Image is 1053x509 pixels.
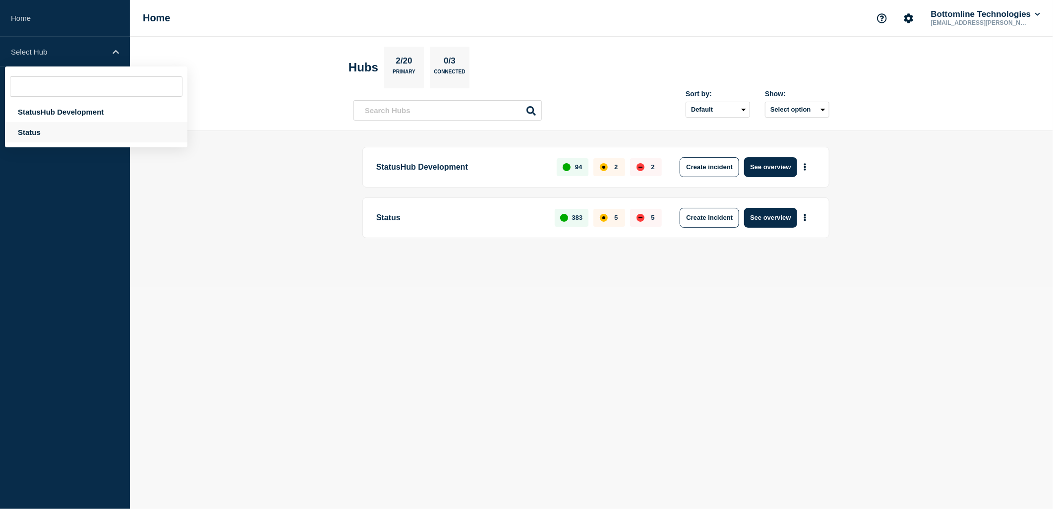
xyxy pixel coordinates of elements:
h2: Hubs [349,61,378,74]
div: up [560,214,568,222]
div: StatusHub Development [5,102,187,122]
div: affected [600,163,608,171]
p: 0/3 [440,56,460,69]
div: Status [5,122,187,142]
button: Create incident [680,157,739,177]
input: Search Hubs [353,100,542,121]
p: Select Hub [11,48,106,56]
p: [EMAIL_ADDRESS][PERSON_NAME][DOMAIN_NAME] [929,19,1032,26]
div: up [563,163,571,171]
p: 94 [575,163,582,171]
div: Show: [765,90,829,98]
p: 2 [651,163,654,171]
p: 5 [651,214,654,221]
button: See overview [744,208,797,228]
p: Primary [393,69,415,79]
div: down [637,214,644,222]
p: Connected [434,69,465,79]
button: Select option [765,102,829,118]
div: Sort by: [686,90,750,98]
p: 2/20 [392,56,416,69]
select: Sort by [686,102,750,118]
button: Account settings [898,8,919,29]
button: Create incident [680,208,739,228]
p: 2 [614,163,618,171]
p: StatusHub Development [376,157,545,177]
h1: Home [143,12,171,24]
button: More actions [799,208,812,227]
div: down [637,163,644,171]
button: More actions [799,158,812,176]
button: Bottomline Technologies [929,9,1042,19]
button: Support [872,8,892,29]
p: Status [376,208,543,228]
p: 5 [614,214,618,221]
div: affected [600,214,608,222]
p: 383 [572,214,583,221]
button: See overview [744,157,797,177]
